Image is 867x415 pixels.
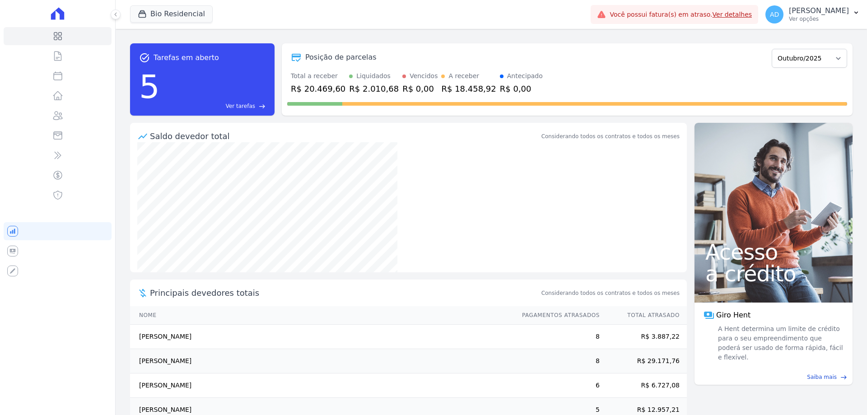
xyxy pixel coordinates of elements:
[541,132,680,140] div: Considerando todos os contratos e todos os meses
[356,71,391,81] div: Liquidados
[130,349,513,373] td: [PERSON_NAME]
[154,52,219,63] span: Tarefas em aberto
[150,287,540,299] span: Principais devedores totais
[410,71,438,81] div: Vencidos
[139,63,160,110] div: 5
[700,373,847,381] a: Saiba mais east
[513,325,600,349] td: 8
[402,83,438,95] div: R$ 0,00
[610,10,752,19] span: Você possui fatura(s) em atraso.
[600,349,687,373] td: R$ 29.171,76
[226,102,255,110] span: Ver tarefas
[713,11,752,18] a: Ver detalhes
[441,83,496,95] div: R$ 18.458,92
[716,324,844,362] span: A Hent determina um limite de crédito para o seu empreendimento que poderá ser usado de forma ráp...
[541,289,680,297] span: Considerando todos os contratos e todos os meses
[139,52,150,63] span: task_alt
[130,373,513,398] td: [PERSON_NAME]
[513,373,600,398] td: 6
[500,83,543,95] div: R$ 0,00
[163,102,266,110] a: Ver tarefas east
[789,15,849,23] p: Ver opções
[600,306,687,325] th: Total Atrasado
[705,263,842,284] span: a crédito
[259,103,266,110] span: east
[840,374,847,381] span: east
[770,11,779,18] span: AD
[448,71,479,81] div: A receber
[789,6,849,15] p: [PERSON_NAME]
[305,52,377,63] div: Posição de parcelas
[807,373,837,381] span: Saiba mais
[291,71,345,81] div: Total a receber
[705,241,842,263] span: Acesso
[507,71,543,81] div: Antecipado
[291,83,345,95] div: R$ 20.469,60
[130,306,513,325] th: Nome
[758,2,867,27] button: AD [PERSON_NAME] Ver opções
[513,306,600,325] th: Pagamentos Atrasados
[600,373,687,398] td: R$ 6.727,08
[513,349,600,373] td: 8
[150,130,540,142] div: Saldo devedor total
[349,83,399,95] div: R$ 2.010,68
[600,325,687,349] td: R$ 3.887,22
[130,5,213,23] button: Bio Residencial
[130,325,513,349] td: [PERSON_NAME]
[716,310,750,321] span: Giro Hent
